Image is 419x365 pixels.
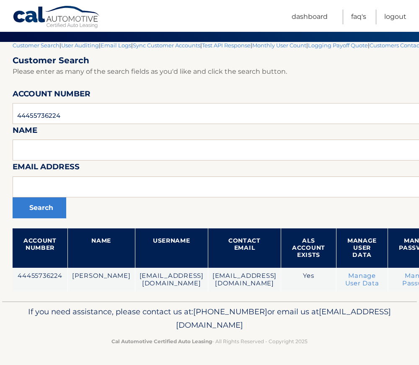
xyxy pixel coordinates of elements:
[252,42,306,49] a: Monthly User Count
[208,268,281,292] td: [EMAIL_ADDRESS][DOMAIN_NAME]
[193,307,267,316] span: [PHONE_NUMBER]
[133,42,200,49] a: Sync Customer Accounts
[15,305,404,332] p: If you need assistance, please contact us at: or email us at
[101,42,131,49] a: Email Logs
[351,10,366,24] a: FAQ's
[15,337,404,346] p: - All Rights Reserved - Copyright 2025
[13,268,67,292] td: 44455736224
[13,197,66,218] button: Search
[308,42,368,49] a: Logging Payoff Quote
[67,268,135,292] td: [PERSON_NAME]
[13,124,37,140] label: Name
[13,160,80,176] label: Email Address
[281,228,336,268] th: ALS Account Exists
[67,228,135,268] th: Name
[208,228,281,268] th: Contact Email
[13,228,67,268] th: Account Number
[13,88,91,103] label: Account Number
[13,42,59,49] a: Customer Search
[336,228,388,268] th: Manage User Data
[281,268,336,292] td: Yes
[135,228,208,268] th: Username
[292,10,328,24] a: Dashboard
[384,10,406,24] a: Logout
[135,268,208,292] td: [EMAIL_ADDRESS][DOMAIN_NAME]
[176,307,391,330] span: [EMAIL_ADDRESS][DOMAIN_NAME]
[111,338,212,344] strong: Cal Automotive Certified Auto Leasing
[202,42,251,49] a: Test API Response
[13,5,101,30] a: Cal Automotive
[61,42,99,49] a: User Auditing
[345,272,379,287] a: Manage User Data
